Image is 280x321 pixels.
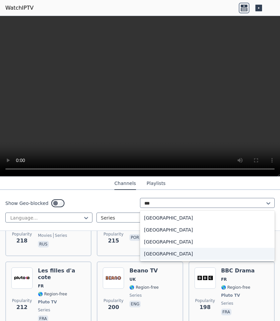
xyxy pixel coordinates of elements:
[5,4,34,12] a: WatchIPTV
[129,277,136,282] span: UK
[140,236,275,248] div: [GEOGRAPHIC_DATA]
[140,224,275,236] div: [GEOGRAPHIC_DATA]
[140,248,275,260] div: [GEOGRAPHIC_DATA]
[5,200,49,207] label: Show Geo-blocked
[38,267,85,281] h6: Les filles d'a cote
[38,307,50,313] span: series
[129,234,140,241] p: por
[221,309,231,315] p: fra
[221,267,255,274] h6: BBC Drama
[195,298,215,303] span: Popularity
[114,177,136,190] button: Channels
[38,299,57,305] span: Pluto TV
[195,267,216,289] img: BBC Drama
[221,285,250,290] span: 🌎 Region-free
[16,303,27,311] span: 212
[129,285,159,290] span: 🌎 Region-free
[12,298,32,303] span: Popularity
[140,212,275,224] div: [GEOGRAPHIC_DATA]
[221,301,233,306] span: series
[11,267,33,289] img: Les filles d'a cote
[200,303,210,311] span: 198
[38,241,49,247] p: rus
[38,283,44,289] span: FR
[103,232,123,237] span: Popularity
[16,237,27,245] span: 218
[38,233,52,238] span: movies
[103,298,123,303] span: Popularity
[129,301,141,307] p: eng
[38,291,67,297] span: 🌎 Region-free
[129,293,142,298] span: series
[147,177,166,190] button: Playlists
[53,233,67,238] span: series
[12,232,32,237] span: Popularity
[221,277,227,282] span: FR
[103,267,124,289] img: Beano TV
[129,267,159,274] h6: Beano TV
[221,293,240,298] span: Pluto TV
[108,237,119,245] span: 215
[108,303,119,311] span: 200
